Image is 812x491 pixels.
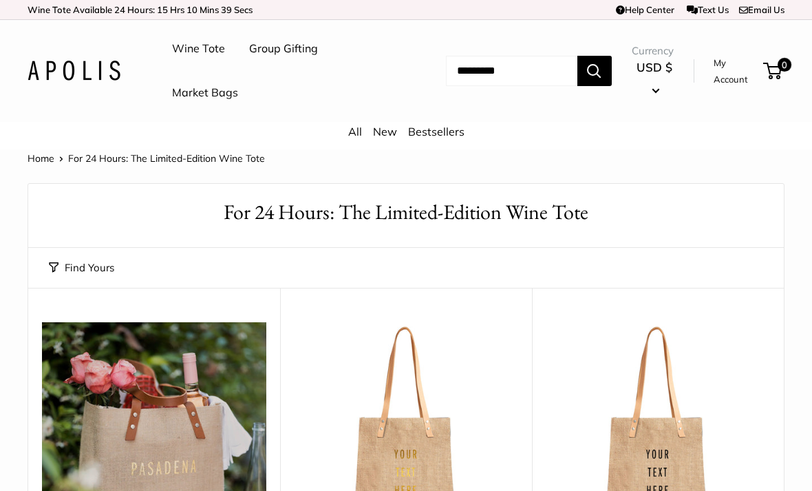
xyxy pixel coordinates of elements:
nav: Breadcrumb [28,149,265,167]
span: Hrs [170,4,184,15]
a: Email Us [739,4,784,15]
span: Mins [200,4,219,15]
span: Secs [234,4,253,15]
input: Search... [446,56,577,86]
span: 0 [778,58,791,72]
img: Apolis [28,61,120,81]
span: 39 [221,4,232,15]
a: Help Center [616,4,674,15]
a: Market Bags [172,83,238,103]
span: 15 [157,4,168,15]
a: My Account [714,54,758,88]
span: For 24 Hours: The Limited-Edition Wine Tote [68,152,265,165]
a: All [348,125,362,138]
button: Search [577,56,612,86]
a: New [373,125,397,138]
button: USD $ [632,56,678,101]
a: Home [28,152,54,165]
span: 10 [186,4,197,15]
a: 0 [765,63,782,79]
button: Find Yours [49,258,114,278]
a: Group Gifting [249,39,318,59]
span: Currency [632,41,678,61]
a: Wine Tote [172,39,225,59]
h1: For 24 Hours: The Limited-Edition Wine Tote [49,198,763,227]
span: USD $ [637,60,672,74]
a: Bestsellers [408,125,464,138]
a: Text Us [687,4,729,15]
